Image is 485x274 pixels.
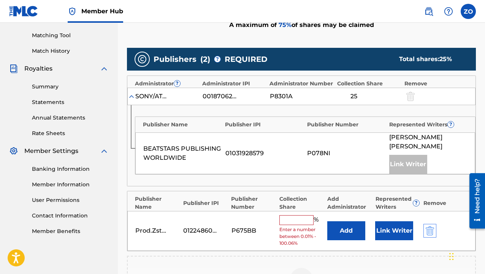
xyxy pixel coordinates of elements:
[24,146,78,156] span: Member Settings
[127,6,476,44] div: A maximum of of shares may be claimed
[404,80,468,88] div: Remove
[327,195,372,211] div: Add Administrator
[421,4,436,19] a: Public Search
[32,196,109,204] a: User Permissions
[225,121,303,129] div: Publisher IPI
[389,121,468,129] div: Represented Writers
[183,199,228,207] div: Publisher IPI
[32,47,109,55] a: Match History
[143,144,222,162] div: BEATSTARS PUBLISHING WORLDWIDE
[154,54,197,65] span: Publishers
[32,227,109,235] a: Member Benefits
[464,170,485,231] iframe: Resource Center
[202,80,266,88] div: Administrator IPI
[9,64,18,73] img: Royalties
[32,165,109,173] a: Banking Information
[32,212,109,220] a: Contact Information
[32,129,109,137] a: Rate Sheets
[32,83,109,91] a: Summary
[32,31,109,39] a: Matching Tool
[424,7,433,16] img: search
[307,121,385,129] div: Publisher Number
[128,93,135,100] img: expand-cell-toggle
[68,7,77,16] img: Top Rightsholder
[399,55,461,64] div: Total shares:
[174,80,180,87] span: ?
[214,56,220,62] span: ?
[135,80,198,88] div: Administrator
[138,55,147,64] img: publishers
[135,195,179,211] div: Publisher Name
[441,4,456,19] div: Help
[461,4,476,19] div: User Menu
[337,80,401,88] div: Collection Share
[279,21,292,28] span: 75 %
[143,121,221,129] div: Publisher Name
[449,245,454,268] div: Drag
[447,238,485,274] iframe: Chat Widget
[444,7,453,16] img: help
[376,195,420,211] div: Represented Writers
[314,215,320,225] span: %
[279,226,323,247] span: Enter a number between 0.01% - 100.06%
[269,80,333,88] div: Administrator Number
[307,149,385,158] div: P078NI
[9,6,38,17] img: MLC Logo
[32,181,109,189] a: Member Information
[279,195,324,211] div: Collection Share
[225,54,268,65] span: REQUIRED
[32,98,109,106] a: Statements
[200,54,210,65] span: ( 2 )
[100,64,109,73] img: expand
[32,114,109,122] a: Annual Statements
[9,146,18,156] img: Member Settings
[389,133,468,151] span: [PERSON_NAME] [PERSON_NAME]
[100,146,109,156] img: expand
[24,64,52,73] span: Royalties
[413,200,419,206] span: ?
[439,55,452,63] span: 25 %
[448,121,454,128] span: ?
[423,199,468,207] div: Remove
[81,7,123,16] span: Member Hub
[327,221,365,240] button: Add
[375,221,413,240] button: Link Writer
[225,149,304,158] div: 01031928579
[426,226,434,235] img: 12a2ab48e56ec057fbd8.svg
[231,195,276,211] div: Publisher Number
